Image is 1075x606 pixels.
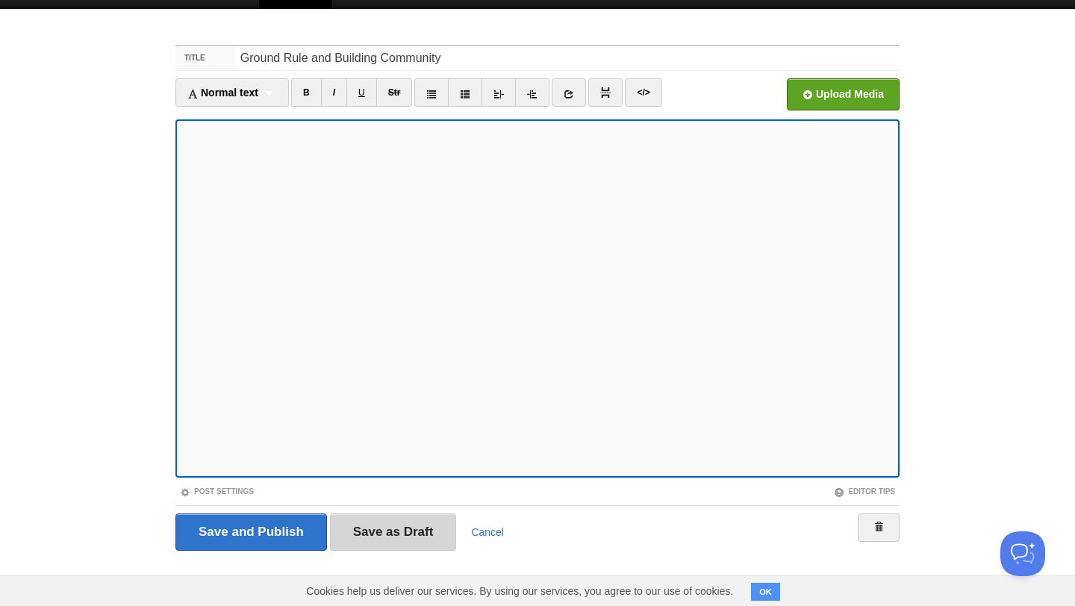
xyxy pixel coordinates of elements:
button: OK [751,583,780,601]
a: Post Settings [180,487,254,496]
span: Normal text [187,87,258,99]
img: pagebreak-icon.png [600,87,611,98]
span: Cookies help us deliver our services. By using our services, you agree to our use of cookies. [291,576,748,606]
a: Str [376,78,413,107]
del: Str [388,87,401,98]
a: Cancel [471,526,504,538]
a: B [291,78,322,107]
a: I [321,78,347,107]
iframe: Help Scout Beacon - Open [1000,531,1045,576]
input: Save and Publish [175,513,327,551]
a: Editor Tips [834,487,895,496]
a: U [346,78,377,107]
label: Title [175,46,236,70]
a: </> [625,78,661,107]
input: Save as Draft [330,513,457,551]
